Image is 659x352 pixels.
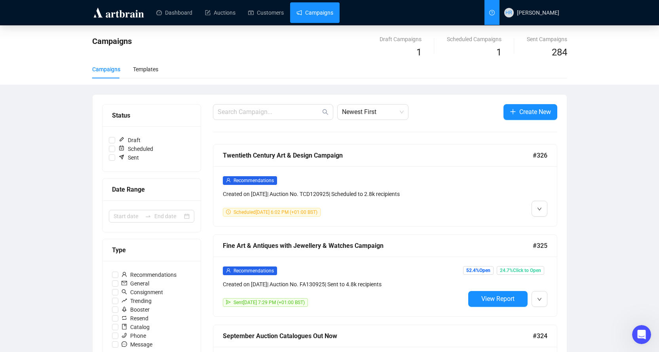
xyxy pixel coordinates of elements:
[122,298,127,303] span: rise
[122,306,127,312] span: rocket
[481,295,515,303] span: View Report
[537,207,542,211] span: down
[416,47,422,58] span: 1
[25,253,31,259] button: Gif picker
[115,153,142,162] span: Sent
[6,78,152,96] div: Artbrain says…
[6,210,152,265] div: Artbrain says…
[552,47,567,58] span: 284
[38,4,65,10] h1: Artbrain
[13,126,123,142] div: Anytime within the coming 1-2 hours would work fine?
[296,2,333,23] a: Campaigns
[6,210,130,251] div: Hi, the recommendations campaign for your upcoming fine art & antiques was sent. Please let me kn...
[122,280,127,286] span: mail
[118,331,149,340] span: Phone
[6,185,130,209] div: With pleasure. Will anyway let you know once sent.
[34,61,42,68] img: Profile image for Artbrain
[112,245,191,255] div: Type
[133,65,158,74] div: Templates
[6,122,130,147] div: Anytime within the coming 1-2 hours would work fine?
[6,28,130,53] div: Sure thing! Artbrain will be back [DATE].
[218,107,321,117] input: Search Campaign...
[234,300,305,305] span: Sent [DATE] 7:29 PM (+01:00 BST)
[248,2,284,23] a: Customers
[156,2,192,23] a: Dashboard
[118,288,166,297] span: Consignment
[112,110,191,120] div: Status
[118,323,153,331] span: Catalog
[533,241,547,251] span: #325
[497,266,544,275] span: 24.7% Click to Open
[213,144,557,226] a: Twentieth Century Art & Design Campaign#326userRecommendationsCreated on [DATE]| Auction No. TCD1...
[489,10,495,15] span: question-circle
[115,136,144,145] span: Draft
[223,190,465,198] div: Created on [DATE] | Auction No. TCD120925 | Scheduled to 2.8k recipients
[13,82,27,90] div: Sure!
[114,212,142,221] input: Start date
[342,105,404,120] span: Newest First
[496,47,501,58] span: 1
[6,96,130,121] div: I can gladly send it out for you once ready
[118,314,152,323] span: Resend
[13,101,123,116] div: I can gladly send it out for you once ready
[519,107,551,117] span: Create New
[234,209,317,215] span: Scheduled [DATE] 6:02 PM (+01:00 BST)
[234,178,274,183] span: Recommendations
[5,3,20,18] button: go back
[503,104,557,120] button: Create New
[6,185,152,210] div: Artbrain says…
[28,153,152,178] div: That would be perfect - thank you so much!
[136,250,148,263] button: Send a message…
[533,331,547,341] span: #324
[13,189,123,205] div: With pleasure. Will anyway let you know once sent.
[226,209,231,214] span: clock-circle
[226,178,231,183] span: user
[226,300,231,304] span: send
[223,241,533,251] div: Fine Art & Antiques with Jewellery & Watches Campaign
[50,253,57,259] button: Start recording
[322,109,329,115] span: search
[632,325,651,344] iframe: Intercom live chat
[213,234,557,317] a: Fine Art & Antiques with Jewellery & Watches Campaign#325userRecommendationsCreated on [DATE]| Au...
[6,122,152,153] div: Artbrain says…
[145,213,151,219] span: swap-right
[122,289,127,295] span: search
[468,291,528,307] button: View Report
[223,331,533,341] div: September Auction Catalogues Out Now
[45,61,123,68] div: joined the conversation
[6,59,152,78] div: Artbrain says…
[537,297,542,302] span: down
[38,253,44,259] button: Upload attachment
[223,150,533,160] div: Twentieth Century Art & Design Campaign
[527,35,567,44] div: Sent Campaigns
[38,10,74,18] p: Active 3h ago
[118,270,180,279] span: Recommendations
[517,10,559,16] span: [PERSON_NAME]
[234,268,274,274] span: Recommendations
[115,145,156,153] span: Scheduled
[122,272,127,277] span: user
[122,324,127,329] span: book
[13,33,123,48] div: Sure thing! Artbrain will be back [DATE].
[7,236,152,250] textarea: Message…
[45,62,67,67] b: Artbrain
[92,6,145,19] img: logo
[533,150,547,160] span: #326
[122,341,127,347] span: message
[118,279,152,288] span: General
[205,2,235,23] a: Auctions
[223,280,465,289] div: Created on [DATE] | Auction No. FA130925 | Sent to 4.8k recipients
[6,96,152,122] div: Artbrain says…
[124,3,139,18] button: Home
[6,78,34,95] div: Sure!
[505,9,512,17] span: HR
[380,35,422,44] div: Draft Campaigns
[118,305,153,314] span: Booster
[13,215,123,246] div: Hi, the recommendations campaign for your upcoming fine art & antiques was sent. Please let me kn...
[118,340,156,349] span: Message
[154,212,182,221] input: End date
[510,108,516,115] span: plus
[118,297,155,305] span: Trending
[112,185,191,194] div: Date Range
[6,153,152,184] div: user says…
